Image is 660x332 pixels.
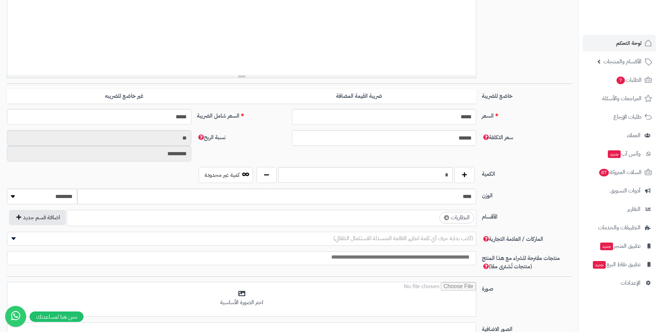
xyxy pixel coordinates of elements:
[194,109,289,120] label: السعر شامل الضريبة
[583,164,656,181] a: السلات المتروكة87
[607,149,641,159] span: وآتس آب
[627,204,641,214] span: التقارير
[583,35,656,52] a: لوحة التحكم
[479,210,574,221] label: الأقسام
[479,109,574,120] label: السعر
[583,127,656,144] a: العملاء
[583,238,656,254] a: تطبيق المتجرجديد
[583,275,656,291] a: الإعدادات
[602,94,642,103] span: المراجعات والأسئلة
[613,112,642,122] span: طلبات الإرجاع
[482,235,543,243] span: الماركات / العلامة التجارية
[583,109,656,125] a: طلبات الإرجاع
[583,72,656,88] a: الطلبات7
[479,89,574,100] label: خاضع للضريبة
[616,38,642,48] span: لوحة التحكم
[482,254,560,271] span: منتجات مقترحة للشراء مع هذا المنتج (منتجات تُشترى معًا)
[479,189,574,200] label: الوزن
[583,145,656,162] a: وآتس آبجديد
[616,75,642,85] span: الطلبات
[9,210,66,225] button: اضافة قسم جديد
[583,90,656,107] a: المراجعات والأسئلة
[627,131,641,140] span: العملاء
[592,260,641,269] span: تطبيق نقاط البيع
[197,133,225,142] span: نسبة الربح
[617,77,625,84] span: 7
[7,89,241,103] label: غير خاضع للضريبه
[599,169,609,176] span: 87
[439,212,474,223] li: البطاريات
[598,223,641,232] span: التطبيقات والخدمات
[479,282,574,293] label: صورة
[583,256,656,273] a: تطبيق نقاط البيعجديد
[593,261,606,269] span: جديد
[621,278,641,288] span: الإعدادات
[608,150,621,158] span: جديد
[583,182,656,199] a: أدوات التسويق
[610,186,641,196] span: أدوات التسويق
[600,243,613,250] span: جديد
[333,234,473,243] span: (اكتب بداية حرف أي كلمة لتظهر القائمة المنسدلة للاستكمال التلقائي)
[479,167,574,178] label: الكمية
[603,57,642,66] span: الأقسام والمنتجات
[583,219,656,236] a: التطبيقات والخدمات
[583,201,656,218] a: التقارير
[598,167,642,177] span: السلات المتروكة
[482,133,513,142] span: سعر التكلفة
[444,215,449,220] span: ×
[242,89,476,103] label: ضريبة القيمة المضافة
[599,241,641,251] span: تطبيق المتجر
